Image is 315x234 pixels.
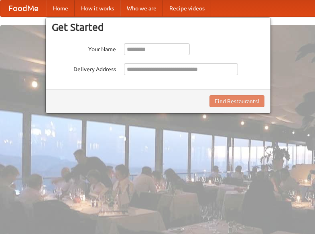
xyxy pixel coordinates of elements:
[52,21,264,33] h3: Get Started
[120,0,163,16] a: Who we are
[209,95,264,107] button: Find Restaurants!
[47,0,75,16] a: Home
[52,63,116,73] label: Delivery Address
[0,0,47,16] a: FoodMe
[163,0,211,16] a: Recipe videos
[75,0,120,16] a: How it works
[52,43,116,53] label: Your Name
